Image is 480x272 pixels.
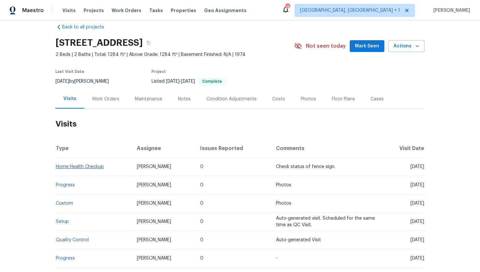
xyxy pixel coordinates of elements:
[306,43,346,49] span: Not seen today
[137,164,171,169] span: [PERSON_NAME]
[300,7,400,14] span: [GEOGRAPHIC_DATA], [GEOGRAPHIC_DATA] + 1
[152,79,225,84] span: Listed
[56,238,89,242] a: Quality Control
[350,40,384,52] button: Mark Seen
[410,219,424,224] span: [DATE]
[137,201,171,206] span: [PERSON_NAME]
[200,79,225,83] span: Complete
[301,96,316,102] div: Photos
[56,40,143,46] h2: [STREET_ADDRESS]
[143,37,154,49] button: Copy Address
[112,7,141,14] span: Work Orders
[410,256,424,261] span: [DATE]
[271,139,381,158] th: Comments
[276,183,291,187] span: Photos
[200,164,203,169] span: 0
[56,139,132,158] th: Type
[410,238,424,242] span: [DATE]
[62,7,76,14] span: Visits
[431,7,470,14] span: [PERSON_NAME]
[200,201,203,206] span: 0
[56,164,104,169] a: Home Health Checkup
[22,7,44,14] span: Maestro
[56,51,294,58] span: 2 Beds | 2 Baths | Total: 1284 ft² | Above Grade: 1284 ft² | Basement Finished: N/A | 1974
[393,42,419,50] span: Actions
[137,256,171,261] span: [PERSON_NAME]
[200,183,203,187] span: 0
[178,96,191,102] div: Notes
[135,96,162,102] div: Maintenance
[332,96,355,102] div: Floor Plans
[166,79,180,84] span: [DATE]
[200,256,203,261] span: 0
[204,7,247,14] span: Geo Assignments
[371,96,384,102] div: Cases
[56,201,73,206] a: Custom
[56,256,75,261] a: Progress
[410,201,424,206] span: [DATE]
[171,7,196,14] span: Properties
[388,40,424,52] button: Actions
[181,79,195,84] span: [DATE]
[56,109,424,139] h2: Visits
[149,8,163,13] span: Tasks
[137,219,171,224] span: [PERSON_NAME]
[84,7,104,14] span: Projects
[56,70,84,74] span: Last Visit Date
[200,219,203,224] span: 0
[276,238,321,242] span: Auto-generated Visit
[410,164,424,169] span: [DATE]
[206,96,257,102] div: Condition Adjustments
[381,139,424,158] th: Visit Date
[63,95,76,102] div: Visits
[285,4,290,10] div: 13
[276,216,375,227] span: Auto-generated visit. Scheduled for the same time as QC Visit.
[276,201,291,206] span: Photos
[410,183,424,187] span: [DATE]
[137,238,171,242] span: [PERSON_NAME]
[276,164,335,169] span: Check status of fence sign.
[56,219,69,224] a: Setup
[195,139,270,158] th: Issues Reported
[152,70,166,74] span: Project
[56,24,118,30] a: Back to all projects
[56,77,117,85] div: by [PERSON_NAME]
[166,79,195,84] span: -
[92,96,119,102] div: Work Orders
[200,238,203,242] span: 0
[132,139,195,158] th: Assignee
[355,42,379,50] span: Mark Seen
[56,183,75,187] a: Progress
[56,79,69,84] span: [DATE]
[272,96,285,102] div: Costs
[276,256,278,261] span: -
[137,183,171,187] span: [PERSON_NAME]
